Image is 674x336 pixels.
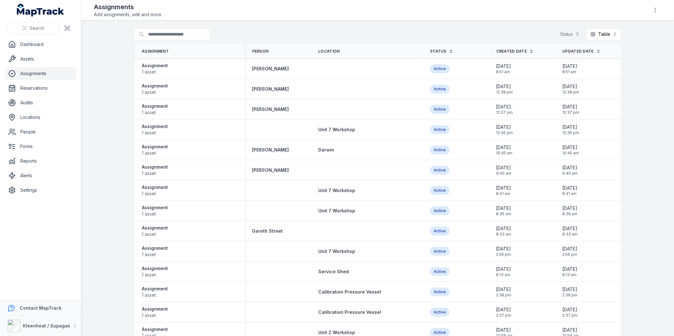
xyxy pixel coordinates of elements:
[430,64,450,73] div: Active
[496,211,512,216] span: 8:36 am
[496,286,512,298] time: 03/07/2025, 2:38:28 pm
[562,313,578,318] span: 2:37 pm
[142,130,168,136] span: 1 asset
[252,228,283,234] a: Gareth Street
[318,147,334,153] a: Darwin
[562,246,577,257] time: 04/08/2025, 2:56:29 pm
[318,268,349,275] a: Service Shed
[496,252,511,257] span: 2:56 pm
[430,49,453,54] a: Status
[496,63,511,69] span: [DATE]
[142,83,168,95] a: Assignment1 asset
[496,104,513,115] time: 15/08/2025, 12:37:43 pm
[142,150,168,156] span: 1 asset
[496,286,512,293] span: [DATE]
[142,245,168,251] strong: Assignment
[5,67,76,80] a: Assignments
[562,151,579,156] span: 10:45 am
[496,151,513,156] span: 10:45 am
[5,184,76,197] a: Settings
[318,208,355,213] span: Unit 7 Workshop
[142,191,168,197] span: 1 asset
[496,49,534,54] a: Created Date
[318,188,355,193] span: Unit 7 Workshop
[496,313,512,318] span: 2:37 pm
[562,130,579,135] span: 12:36 pm
[142,245,168,258] a: Assignment1 asset
[562,272,577,277] span: 8:13 am
[5,53,76,65] a: Assets
[496,266,511,272] span: [DATE]
[430,125,450,134] div: Active
[318,126,355,133] a: Unit 7 Workshop
[430,166,450,175] div: Active
[142,312,168,319] span: 1 asset
[496,63,511,74] time: 18/08/2025, 8:51:07 am
[142,286,168,292] strong: Assignment
[556,28,584,40] button: Status
[318,330,355,335] span: Unit 2 Workshop
[430,49,446,54] span: Status
[562,63,577,74] time: 18/08/2025, 8:51:07 am
[142,184,168,191] strong: Assignment
[318,289,381,295] a: Calibration Pressure Vessel
[142,103,168,116] a: Assignment1 asset
[142,265,168,278] a: Assignment1 asset
[318,187,355,194] a: Unit 7 Workshop
[142,123,168,136] a: Assignment1 asset
[496,49,527,54] span: Created Date
[142,164,168,170] strong: Assignment
[562,307,578,313] span: [DATE]
[318,208,355,214] a: Unit 7 Workshop
[5,140,76,153] a: Forms
[318,309,381,315] span: Calibration Pressure Vessel
[142,231,168,237] span: 1 asset
[252,106,289,113] a: [PERSON_NAME]
[318,309,381,315] a: Calibration Pressure Vessel
[496,165,512,176] time: 11/08/2025, 9:40:59 am
[252,147,289,153] strong: [PERSON_NAME]
[5,38,76,51] a: Dashboard
[562,90,579,95] span: 12:38 pm
[252,167,289,173] a: [PERSON_NAME]
[318,127,355,132] span: Unit 7 Workshop
[562,104,579,115] time: 15/08/2025, 12:37:43 pm
[430,145,450,154] div: Active
[252,86,289,92] strong: [PERSON_NAME]
[142,326,168,333] strong: Assignment
[496,83,513,95] time: 15/08/2025, 12:38:10 pm
[562,83,579,90] span: [DATE]
[562,327,579,333] span: [DATE]
[496,246,511,257] time: 04/08/2025, 2:56:29 pm
[562,144,579,151] span: [DATE]
[496,307,512,313] span: [DATE]
[142,144,168,150] strong: Assignment
[496,232,512,237] span: 8:33 am
[142,184,168,197] a: Assignment1 asset
[142,292,168,298] span: 1 asset
[5,155,76,167] a: Reports
[496,293,512,298] span: 2:38 pm
[5,96,76,109] a: Audits
[5,111,76,124] a: Locations
[562,124,579,135] time: 13/08/2025, 12:36:58 pm
[562,144,579,156] time: 11/08/2025, 10:45:18 am
[496,69,511,74] span: 8:51 am
[496,185,511,191] span: [DATE]
[496,144,513,151] span: [DATE]
[562,171,578,176] span: 9:40 am
[318,269,349,274] span: Service Shed
[252,66,289,72] a: [PERSON_NAME]
[17,4,64,16] a: MapTrack
[562,232,578,237] span: 8:33 am
[562,49,601,54] a: Updated Date
[142,144,168,156] a: Assignment1 asset
[142,225,168,231] strong: Assignment
[562,110,579,115] span: 12:37 pm
[430,308,450,317] div: Active
[318,49,340,54] span: Location
[430,206,450,215] div: Active
[562,266,577,277] time: 31/07/2025, 8:13:02 am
